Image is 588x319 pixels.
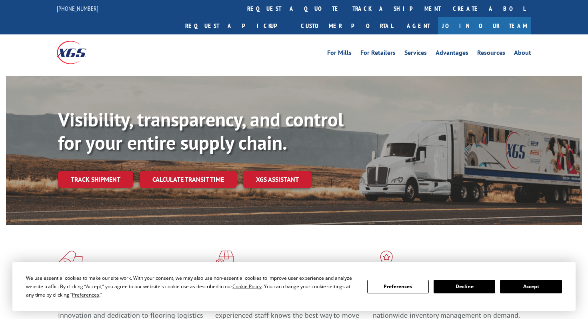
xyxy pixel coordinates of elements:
a: For Mills [327,50,352,58]
img: xgs-icon-flagship-distribution-model-red [373,251,400,271]
a: Calculate transit time [140,171,237,188]
a: About [514,50,531,58]
a: Request a pickup [179,17,295,34]
a: Customer Portal [295,17,399,34]
a: Advantages [436,50,468,58]
a: For Retailers [360,50,396,58]
a: [PHONE_NUMBER] [57,4,98,12]
a: Resources [477,50,505,58]
button: Decline [434,280,495,293]
button: Accept [500,280,562,293]
a: Join Our Team [438,17,531,34]
span: Preferences [72,291,99,298]
a: Track shipment [58,171,133,188]
img: xgs-icon-focused-on-flooring-red [215,251,234,271]
span: Cookie Policy [232,283,262,290]
a: XGS ASSISTANT [243,171,312,188]
b: Visibility, transparency, and control for your entire supply chain. [58,107,344,155]
div: Cookie Consent Prompt [12,262,576,311]
img: xgs-icon-total-supply-chain-intelligence-red [58,251,83,271]
a: Agent [399,17,438,34]
button: Preferences [367,280,429,293]
div: We use essential cookies to make our site work. With your consent, we may also use non-essential ... [26,274,357,299]
a: Services [404,50,427,58]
